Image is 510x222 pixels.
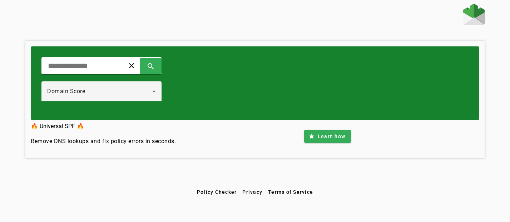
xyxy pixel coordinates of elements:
[318,133,345,140] span: Learn how
[268,189,313,195] span: Terms of Service
[239,186,265,198] button: Privacy
[463,4,485,25] img: Fraudmarc Logo
[304,130,351,143] button: Learn how
[197,189,237,195] span: Policy Checker
[194,186,240,198] button: Policy Checker
[265,186,316,198] button: Terms of Service
[31,121,176,131] h3: 🔥 Universal SPF 🔥
[463,4,485,27] a: Home
[47,88,85,95] span: Domain Score
[242,189,262,195] span: Privacy
[31,137,176,146] h4: Remove DNS lookups and fix policy errors in seconds.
